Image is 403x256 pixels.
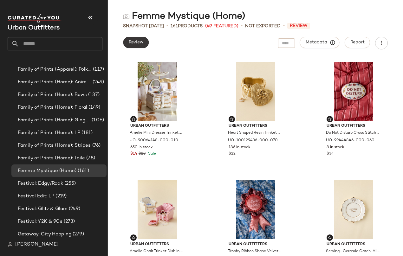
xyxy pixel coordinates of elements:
[230,117,234,121] img: svg%3e
[132,236,135,240] img: svg%3e
[18,117,90,124] span: Family of Prints (Home): Gingham & Plaid
[130,151,137,157] span: $14
[326,249,380,254] span: Serving… Ceramic Catch-All Dish in Gold at Urban Outfitters
[123,13,129,20] img: svg%3e
[130,242,184,247] span: Urban Outfitters
[18,180,63,187] span: Festival: Edgy/Rock
[139,151,146,157] span: $28
[327,242,380,247] span: Urban Outfitters
[229,123,283,129] span: Urban Outfitters
[91,79,104,86] span: (249)
[287,23,310,29] span: Review
[245,23,281,29] span: Not Exported
[305,40,334,45] span: Metadata
[300,37,340,48] button: Metadata
[205,23,238,29] span: (49 Featured)
[128,40,143,45] span: Review
[63,180,76,187] span: (255)
[224,62,288,121] img: 100129436_070_b
[132,117,135,121] img: svg%3e
[147,152,156,156] span: Sale
[18,104,87,111] span: Family of Prints (Home): Floral
[18,79,91,86] span: Family of Prints (Home): Animal Prints + Icons
[228,130,282,136] span: Heart Shaped Resin Trinket Box in Gold at Urban Outfitters
[171,24,178,29] span: 161
[123,10,245,23] div: Femme Mystique (Home)
[327,123,380,129] span: Urban Outfitters
[18,205,68,213] span: Festival: Glitz & Glam
[91,142,101,149] span: (76)
[228,138,278,144] span: UO-100129436-000-070
[322,180,386,239] img: 99441420_070_b
[130,123,184,129] span: Urban Outfitters
[123,37,149,48] button: Review
[322,62,386,121] img: 99444846_060_b
[350,40,365,45] span: Report
[18,129,80,137] span: Family of Prints (Home): LP
[224,180,288,239] img: 99515140_061_b
[80,129,93,137] span: (181)
[18,66,92,73] span: Family of Prints (Apparel): Polka Dots
[130,145,153,150] span: 650 in stock
[18,167,76,175] span: Femme Mystique (Home)
[130,138,178,144] span: UO-90064148-000-010
[283,22,285,30] span: •
[241,22,243,30] span: •
[18,231,71,238] span: Getaway: City Hopping
[87,91,100,99] span: (137)
[328,236,332,240] img: svg%3e
[229,151,236,157] span: $22
[54,193,67,200] span: (219)
[8,14,62,23] img: cfy_white_logo.C9jOOHJF.svg
[345,37,370,48] button: Report
[68,205,80,213] span: (249)
[130,130,184,136] span: Amelie Mini Dresser Trinket Box in White at Urban Outfitters
[125,180,189,239] img: 96355474_066_b
[15,241,59,248] span: [PERSON_NAME]
[92,66,104,73] span: (117)
[85,155,95,162] span: (78)
[327,145,344,150] span: 8 in stock
[229,145,250,150] span: 186 in stock
[76,167,89,175] span: (161)
[18,218,62,225] span: Festival: Y2K & 90s
[327,151,334,157] span: $34
[229,242,283,247] span: Urban Outfitters
[18,142,91,149] span: Family of Prints (Home): Stripes
[71,231,84,238] span: (279)
[130,249,184,254] span: Amelie Chair Trinket Dish in Pink at Urban Outfitters
[123,23,164,29] span: Snapshot [DATE]
[8,242,13,247] img: svg%3e
[171,23,203,29] div: Products
[62,218,75,225] span: (273)
[166,22,168,30] span: •
[326,138,374,144] span: UO-99444846-000-060
[328,117,332,121] img: svg%3e
[326,130,380,136] span: Do Not Disturb Cross Stitch Throw Pillow in Red at Urban Outfitters
[18,91,87,99] span: Family of Prints (Home): Bows
[228,249,282,254] span: Trophy Ribbon Shape Velvet Throw Pillow in Most Delulu at Urban Outfitters
[18,193,54,200] span: Festival Edit: LP
[18,155,85,162] span: Family of Prints (Home): Toile
[87,104,100,111] span: (149)
[125,62,189,121] img: 90064148_010_b
[90,117,104,124] span: (106)
[8,25,60,31] span: Current Company Name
